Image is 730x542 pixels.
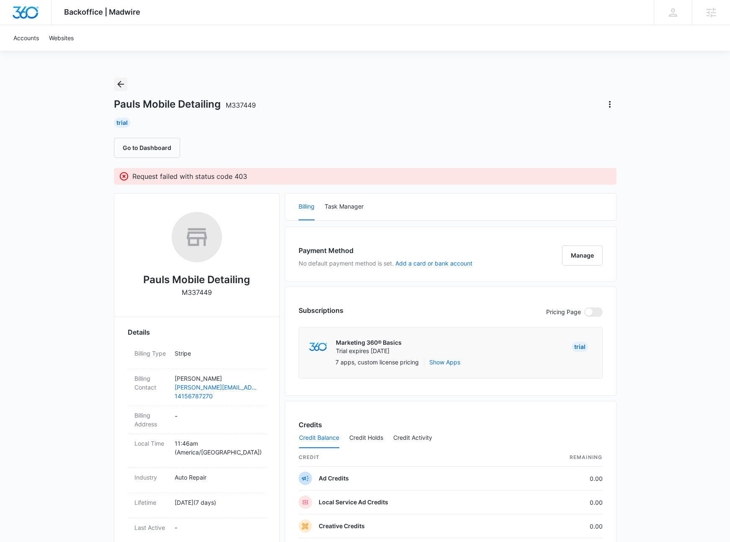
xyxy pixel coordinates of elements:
[319,522,365,530] p: Creative Credits
[134,374,168,392] dt: Billing Contact
[128,406,266,434] div: Billing Address-
[114,138,180,158] button: Go to Dashboard
[114,118,130,128] div: Trial
[562,245,603,266] button: Manage
[299,259,472,268] p: No default payment method is set.
[8,25,44,51] a: Accounts
[429,358,460,366] button: Show Apps
[349,428,383,448] button: Credit Holds
[514,467,603,490] td: 0.00
[309,343,327,351] img: marketing360Logo
[572,342,588,352] div: Trial
[175,392,259,400] a: 14156787270
[175,498,259,507] p: [DATE] ( 7 days )
[134,473,168,482] dt: Industry
[393,428,432,448] button: Credit Activity
[128,493,266,518] div: Lifetime[DATE](7 days)
[325,194,364,220] button: Task Manager
[514,514,603,538] td: 0.00
[128,468,266,493] div: IndustryAuto Repair
[64,8,140,16] span: Backoffice | Madwire
[134,349,168,358] dt: Billing Type
[114,77,127,91] button: Back
[175,411,259,428] dd: -
[226,101,256,109] span: M337449
[175,473,259,482] p: Auto Repair
[299,194,315,220] button: Billing
[182,287,212,297] p: M337449
[319,474,349,483] p: Ad Credits
[175,523,259,532] p: -
[319,498,388,506] p: Local Service Ad Credits
[134,439,168,448] dt: Local Time
[128,327,150,337] span: Details
[132,171,247,181] p: Request failed with status code 403
[128,434,266,468] div: Local Time11:46am (America/[GEOGRAPHIC_DATA])
[299,420,322,430] h3: Credits
[175,349,259,358] p: Stripe
[546,307,581,317] p: Pricing Page
[299,428,339,448] button: Credit Balance
[134,498,168,507] dt: Lifetime
[44,25,79,51] a: Websites
[395,261,472,266] button: Add a card or bank account
[114,98,256,111] h1: Pauls Mobile Detailing
[128,369,266,406] div: Billing Contact[PERSON_NAME][PERSON_NAME][EMAIL_ADDRESS][DOMAIN_NAME]14156787270
[128,344,266,369] div: Billing TypeStripe
[175,439,259,457] p: 11:46am ( America/[GEOGRAPHIC_DATA] )
[143,272,250,287] h2: Pauls Mobile Detailing
[299,305,343,315] h3: Subscriptions
[134,523,168,532] dt: Last Active
[299,245,472,256] h3: Payment Method
[134,411,168,428] dt: Billing Address
[175,383,259,392] a: [PERSON_NAME][EMAIL_ADDRESS][DOMAIN_NAME]
[175,374,259,383] p: [PERSON_NAME]
[514,449,603,467] th: Remaining
[336,338,402,347] p: Marketing 360® Basics
[336,347,402,355] p: Trial expires [DATE]
[603,98,617,111] button: Actions
[335,358,419,366] p: 7 apps, custom license pricing
[514,490,603,514] td: 0.00
[299,449,514,467] th: credit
